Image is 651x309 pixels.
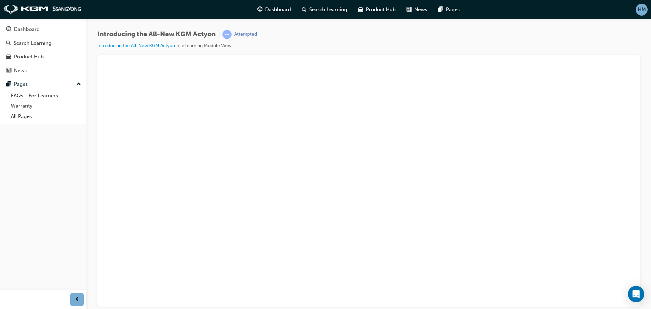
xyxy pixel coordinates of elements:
span: Pages [446,6,460,14]
a: Introducing the All-New KGM Actyon [97,43,175,49]
button: Pages [3,78,84,91]
span: pages-icon [438,5,443,14]
a: Warranty [8,101,84,111]
span: Dashboard [265,6,291,14]
span: News [414,6,427,14]
a: news-iconNews [401,3,433,17]
span: guage-icon [6,26,11,33]
a: guage-iconDashboard [252,3,296,17]
div: News [14,67,27,75]
a: FAQs - For Learners [8,91,84,101]
div: Pages [14,80,28,88]
span: Introducing the All-New KGM Actyon [97,31,216,38]
a: News [3,64,84,77]
span: learningRecordVerb_ATTEMPT-icon [222,30,232,39]
span: car-icon [6,54,11,60]
div: Product Hub [14,53,44,61]
button: HM [636,4,648,16]
span: search-icon [6,40,11,46]
span: guage-icon [257,5,262,14]
span: up-icon [76,80,81,89]
div: Dashboard [14,25,40,33]
span: prev-icon [75,295,80,304]
span: car-icon [358,5,363,14]
a: Search Learning [3,37,84,50]
span: search-icon [302,5,307,14]
a: All Pages [8,111,84,122]
span: HM [638,6,646,14]
a: pages-iconPages [433,3,465,17]
a: Dashboard [3,23,84,36]
span: Search Learning [309,6,347,14]
img: kgm [3,5,81,14]
li: eLearning Module View [182,42,232,50]
span: | [218,31,220,38]
button: DashboardSearch LearningProduct HubNews [3,22,84,78]
span: pages-icon [6,81,11,88]
span: Product Hub [366,6,396,14]
a: search-iconSearch Learning [296,3,353,17]
div: Open Intercom Messenger [628,286,644,302]
a: Product Hub [3,51,84,63]
span: news-icon [6,68,11,74]
span: news-icon [407,5,412,14]
div: Attempted [234,31,257,38]
a: car-iconProduct Hub [353,3,401,17]
div: Search Learning [14,39,52,47]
